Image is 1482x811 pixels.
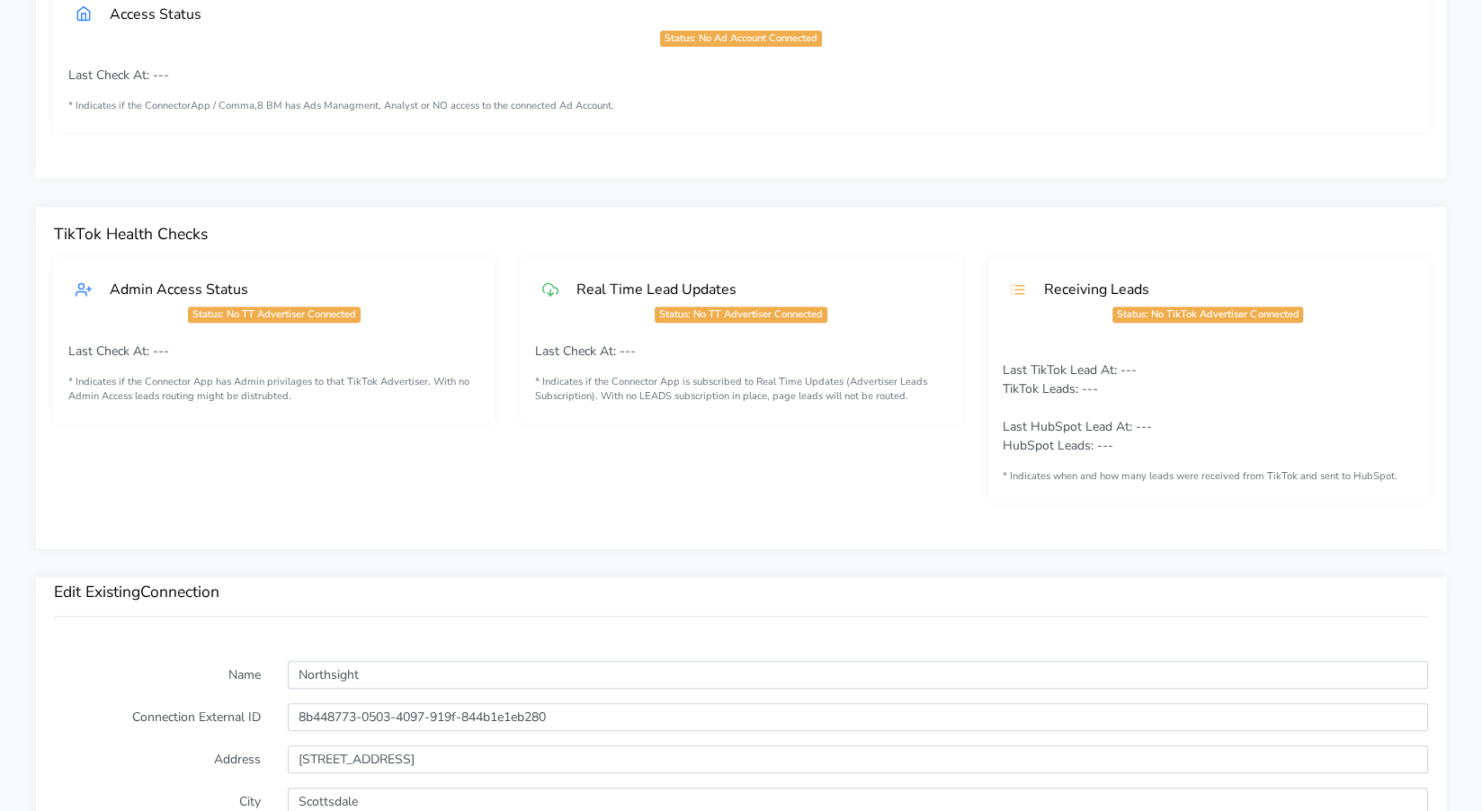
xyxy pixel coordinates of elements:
[288,703,1428,731] input: Enter the external ID ..
[288,661,1428,689] input: Enter Name ...
[1003,469,1397,483] span: * Indicates when and how many leads were received from TikTok and sent to HubSpot.
[1003,380,1098,397] span: TikTok Leads: ---
[68,375,479,405] small: * Indicates if the Connector App has Admin privilages to that TikTok Advertiser. With no Admin Ac...
[1003,418,1152,435] span: Last HubSpot Lead At: ---
[188,307,361,323] span: Status: No TT Advertiser Connected
[660,31,822,47] span: Status: No Ad Account Connected
[54,583,1428,602] h3: Edit Existing Connection
[535,375,946,405] small: * Indicates if the Connector App is subscribed to Real Time Updates (Advertiser Leads Subscriptio...
[68,66,1414,85] p: Last Check At: ---
[92,280,472,299] div: Admin Access Status
[655,307,827,323] span: Status: No TT Advertiser Connected
[40,745,274,773] label: Address
[1003,437,1113,454] span: HubSpot Leads: ---
[68,99,1414,114] small: * Indicates if the ConnectorApp / Comma,8 BM has Ads Managment, Analyst or NO access to the conne...
[68,342,479,361] p: Last Check At: ---
[558,280,939,299] div: Real Time Lead Updates
[40,661,274,689] label: Name
[535,342,946,361] p: Last Check At: ---
[40,703,274,731] label: Connection External ID
[54,225,1428,244] h4: TikTok Health Checks
[1003,361,1137,379] span: Last TikTok Lead At: ---
[1026,280,1406,299] div: Receiving Leads
[288,745,1428,773] input: Enter Address ..
[1112,307,1303,323] span: Status: No TikTok Advertiser Connected
[92,4,1406,23] div: Access Status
